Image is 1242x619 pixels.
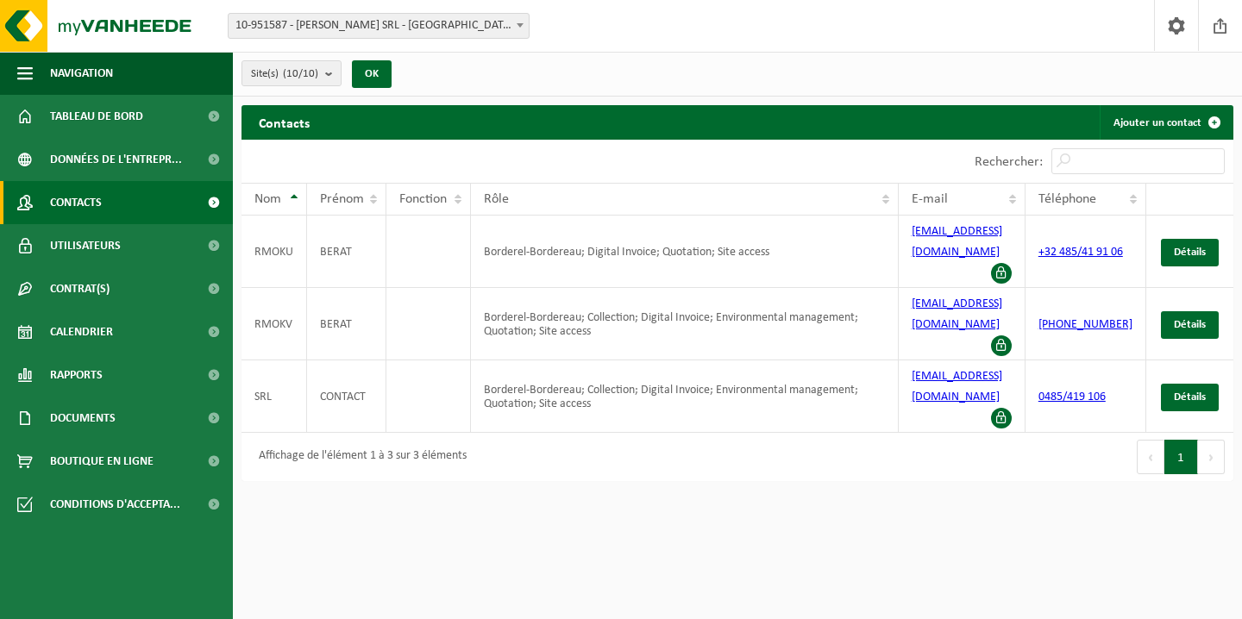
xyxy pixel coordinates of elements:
span: Prénom [320,192,364,206]
td: BERAT [307,216,386,288]
div: Affichage de l'élément 1 à 3 sur 3 éléments [250,441,467,472]
a: Détails [1161,384,1219,411]
a: [EMAIL_ADDRESS][DOMAIN_NAME] [912,225,1002,259]
a: [PHONE_NUMBER] [1038,318,1132,331]
span: Calendrier [50,310,113,353]
span: Utilisateurs [50,224,121,267]
span: Site(s) [251,61,318,87]
a: [EMAIL_ADDRESS][DOMAIN_NAME] [912,297,1002,331]
td: BERAT [307,288,386,360]
span: Conditions d'accepta... [50,483,180,526]
a: Détails [1161,311,1219,339]
h2: Contacts [241,105,327,139]
span: Documents [50,397,116,440]
td: Borderel-Bordereau; Collection; Digital Invoice; Environmental management; Quotation; Site access [471,288,899,360]
span: Détails [1174,247,1206,258]
span: Nom [254,192,281,206]
a: [EMAIL_ADDRESS][DOMAIN_NAME] [912,370,1002,403]
span: 10-951587 - RB RENOV SRL - SINT-STEVENS-WOLUWE [228,13,530,39]
span: Fonction [399,192,447,206]
span: 10-951587 - RB RENOV SRL - SINT-STEVENS-WOLUWE [229,14,529,38]
button: OK [352,60,392,88]
count: (10/10) [283,68,318,79]
td: CONTACT [307,360,386,433]
a: 0485/419 106 [1038,391,1106,403]
button: Site(s)(10/10) [241,60,342,86]
span: Navigation [50,52,113,95]
a: Ajouter un contact [1100,105,1232,140]
span: Contacts [50,181,102,224]
span: Contrat(s) [50,267,110,310]
td: SRL [241,360,307,433]
span: Tableau de bord [50,95,143,138]
span: Boutique en ligne [50,440,154,483]
button: Next [1198,440,1225,474]
span: Détails [1174,391,1206,403]
button: 1 [1164,440,1198,474]
span: Détails [1174,319,1206,330]
span: Rapports [50,353,103,397]
span: Téléphone [1038,192,1096,206]
button: Previous [1137,440,1164,474]
td: RMOKV [241,288,307,360]
a: Détails [1161,239,1219,266]
a: +32 485/41 91 06 [1038,246,1123,259]
td: RMOKU [241,216,307,288]
td: Borderel-Bordereau; Digital Invoice; Quotation; Site access [471,216,899,288]
span: Données de l'entrepr... [50,138,182,181]
span: Rôle [484,192,509,206]
label: Rechercher: [975,155,1043,169]
span: E-mail [912,192,948,206]
td: Borderel-Bordereau; Collection; Digital Invoice; Environmental management; Quotation; Site access [471,360,899,433]
iframe: chat widget [9,581,288,619]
